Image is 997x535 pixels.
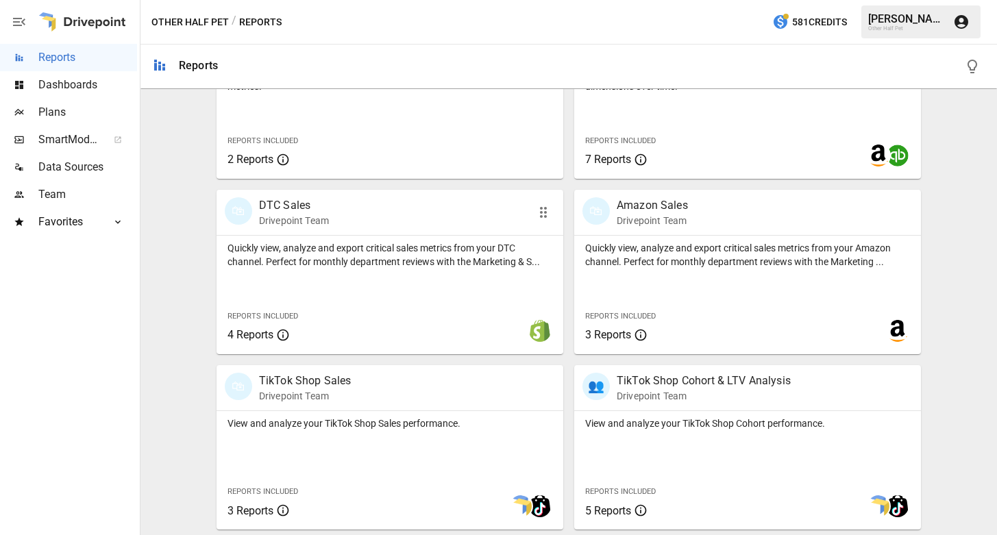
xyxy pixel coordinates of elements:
span: Reports Included [585,312,656,321]
span: ™ [98,129,108,147]
p: DTC Sales [259,197,329,214]
span: Reports Included [585,136,656,145]
span: Reports Included [227,312,298,321]
p: Drivepoint Team [259,389,352,403]
p: Drivepoint Team [617,214,688,227]
span: Team [38,186,137,203]
span: 4 Reports [227,328,273,341]
img: amazon [887,320,909,342]
span: 5 Reports [585,504,631,517]
img: amazon [867,145,889,166]
span: 3 Reports [585,328,631,341]
img: quickbooks [887,145,909,166]
p: Drivepoint Team [259,214,329,227]
span: Plans [38,104,137,121]
img: smart model [510,495,532,517]
span: 581 Credits [792,14,847,31]
span: 2 Reports [227,153,273,166]
div: 🛍 [225,373,252,400]
p: Amazon Sales [617,197,688,214]
p: TikTok Shop Cohort & LTV Analysis [617,373,791,389]
div: 🛍 [582,197,610,225]
div: [PERSON_NAME] [868,12,945,25]
span: 7 Reports [585,153,631,166]
div: 🛍 [225,197,252,225]
span: Reports [38,49,137,66]
span: Reports Included [585,487,656,496]
span: SmartModel [38,132,99,148]
p: View and analyze your TikTok Shop Sales performance. [227,416,552,430]
div: Other Half Pet [868,25,945,32]
p: Quickly view, analyze and export critical sales metrics from your DTC channel. Perfect for monthl... [227,241,552,269]
p: Drivepoint Team [617,389,791,403]
img: smart model [867,495,889,517]
button: Other Half Pet [151,14,229,31]
span: 3 Reports [227,504,273,517]
div: Reports [179,59,218,72]
span: Dashboards [38,77,137,93]
span: Reports Included [227,487,298,496]
img: shopify [529,320,551,342]
img: tiktok [529,495,551,517]
span: Favorites [38,214,99,230]
div: / [232,14,236,31]
button: 581Credits [767,10,852,35]
img: tiktok [887,495,909,517]
div: 👥 [582,373,610,400]
p: TikTok Shop Sales [259,373,352,389]
span: Data Sources [38,159,137,175]
p: View and analyze your TikTok Shop Cohort performance. [585,416,910,430]
p: Quickly view, analyze and export critical sales metrics from your Amazon channel. Perfect for mon... [585,241,910,269]
span: Reports Included [227,136,298,145]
